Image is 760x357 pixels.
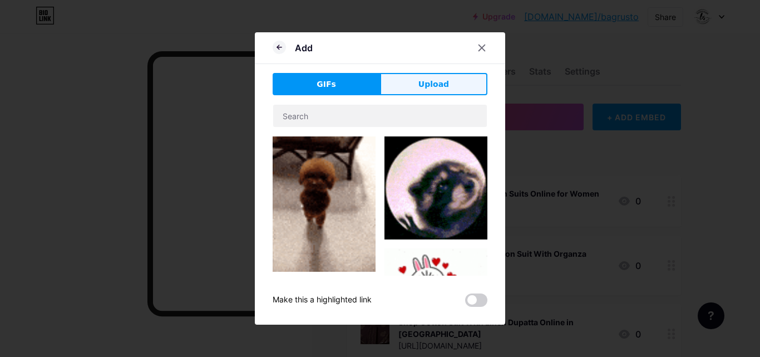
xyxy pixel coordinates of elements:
[273,136,376,272] img: Gihpy
[418,79,449,90] span: Upload
[273,73,380,95] button: GIFs
[273,105,487,127] input: Search
[295,41,313,55] div: Add
[273,294,372,307] div: Make this a highlighted link
[384,136,487,239] img: Gihpy
[380,73,487,95] button: Upload
[384,248,487,337] img: Gihpy
[317,79,336,90] span: GIFs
